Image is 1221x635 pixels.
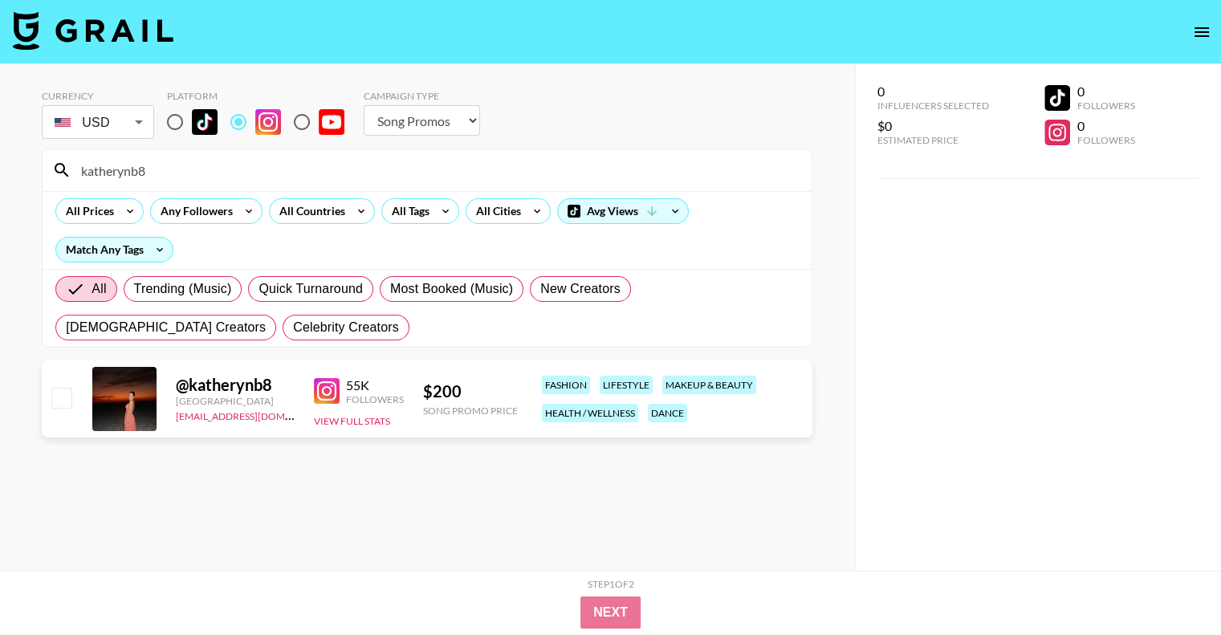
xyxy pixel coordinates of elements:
[255,109,281,135] img: Instagram
[66,318,266,337] span: [DEMOGRAPHIC_DATA] Creators
[364,90,480,102] div: Campaign Type
[346,393,404,405] div: Followers
[176,395,295,407] div: [GEOGRAPHIC_DATA]
[423,405,518,417] div: Song Promo Price
[1186,16,1218,48] button: open drawer
[600,376,653,394] div: lifestyle
[56,238,173,262] div: Match Any Tags
[540,279,621,299] span: New Creators
[877,118,989,134] div: $0
[56,199,117,223] div: All Prices
[1077,118,1134,134] div: 0
[92,279,106,299] span: All
[151,199,236,223] div: Any Followers
[1077,100,1134,112] div: Followers
[293,318,399,337] span: Celebrity Creators
[662,376,756,394] div: makeup & beauty
[270,199,348,223] div: All Countries
[423,381,518,401] div: $ 200
[1077,134,1134,146] div: Followers
[580,596,641,629] button: Next
[134,279,232,299] span: Trending (Music)
[258,279,363,299] span: Quick Turnaround
[167,90,357,102] div: Platform
[13,11,173,50] img: Grail Talent
[648,404,687,422] div: dance
[588,578,634,590] div: Step 1 of 2
[466,199,524,223] div: All Cities
[877,83,989,100] div: 0
[542,404,638,422] div: health / wellness
[558,199,688,223] div: Avg Views
[390,279,513,299] span: Most Booked (Music)
[1141,555,1202,616] iframe: Drift Widget Chat Controller
[1077,83,1134,100] div: 0
[314,415,390,427] button: View Full Stats
[319,109,344,135] img: YouTube
[192,109,218,135] img: TikTok
[346,377,404,393] div: 55K
[877,134,989,146] div: Estimated Price
[542,376,590,394] div: fashion
[71,157,802,183] input: Search by User Name
[382,199,433,223] div: All Tags
[42,90,154,102] div: Currency
[877,100,989,112] div: Influencers Selected
[176,375,295,395] div: @ katherynb8
[45,108,151,136] div: USD
[314,378,340,404] img: Instagram
[176,407,337,422] a: [EMAIL_ADDRESS][DOMAIN_NAME]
